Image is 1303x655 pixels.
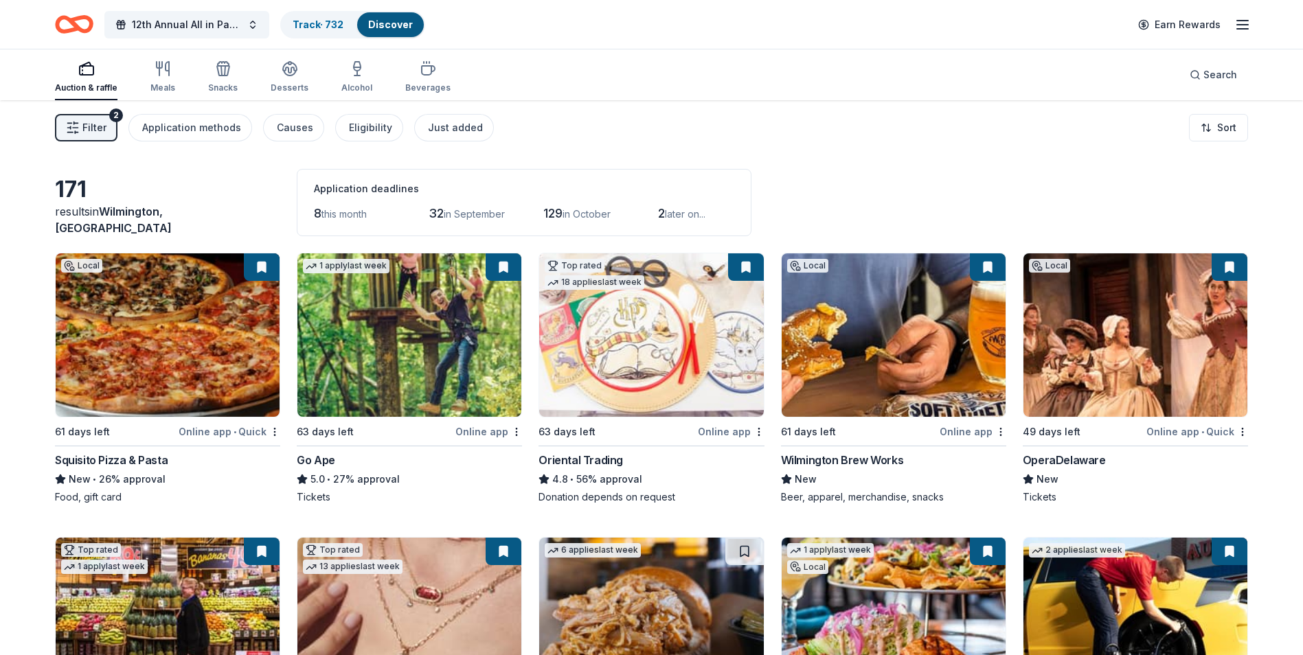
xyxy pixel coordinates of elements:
a: Track· 732 [293,19,343,30]
button: Track· 732Discover [280,11,425,38]
button: Meals [150,55,175,100]
div: Online app [940,423,1006,440]
span: New [1036,471,1058,487]
div: Alcohol [341,82,372,93]
div: Online app [698,423,764,440]
div: Beer, apparel, merchandise, snacks [781,490,1006,504]
div: Local [1029,259,1070,273]
div: Auction & raffle [55,82,117,93]
a: Image for Wilmington Brew WorksLocal61 days leftOnline appWilmington Brew WorksNewBeer, apparel, ... [781,253,1006,504]
div: Local [787,560,828,574]
div: Top rated [303,543,363,557]
span: in [55,205,172,235]
div: 61 days left [781,424,836,440]
div: Wilmington Brew Works [781,452,904,468]
span: 2 [658,206,665,220]
div: Food, gift card [55,490,280,504]
img: Image for OperaDelaware [1023,253,1247,417]
button: Snacks [208,55,238,100]
span: in October [563,208,611,220]
div: Causes [277,119,313,136]
span: Filter [82,119,106,136]
a: Image for OperaDelawareLocal49 days leftOnline app•QuickOperaDelawareNewTickets [1023,253,1248,504]
button: Auction & raffle [55,55,117,100]
span: Wilmington, [GEOGRAPHIC_DATA] [55,205,172,235]
div: 56% approval [539,471,764,487]
div: 63 days left [539,424,596,440]
a: Image for Go Ape1 applylast week63 days leftOnline appGo Ape5.0•27% approvalTickets [297,253,522,504]
div: 27% approval [297,471,522,487]
a: Earn Rewards [1130,12,1229,37]
div: Online app [455,423,522,440]
button: Alcohol [341,55,372,100]
a: Discover [368,19,413,30]
span: Sort [1217,119,1236,136]
a: Home [55,8,93,41]
button: Search [1179,61,1248,89]
div: Oriental Trading [539,452,623,468]
span: 129 [543,206,563,220]
button: Application methods [128,114,252,141]
div: 49 days left [1023,424,1080,440]
button: Beverages [405,55,451,100]
div: Meals [150,82,175,93]
div: 2 applies last week [1029,543,1125,558]
span: 4.8 [552,471,568,487]
span: New [69,471,91,487]
span: • [571,474,574,485]
span: 5.0 [310,471,325,487]
img: Image for Oriental Trading [539,253,763,417]
div: Tickets [297,490,522,504]
button: Just added [414,114,494,141]
div: 26% approval [55,471,280,487]
span: 32 [429,206,444,220]
div: Local [61,259,102,273]
div: Desserts [271,82,308,93]
div: Squisito Pizza & Pasta [55,452,168,468]
div: Eligibility [349,119,392,136]
span: • [93,474,96,485]
div: OperaDelaware [1023,452,1106,468]
div: 2 [109,108,123,122]
div: 63 days left [297,424,354,440]
div: Beverages [405,82,451,93]
button: Causes [263,114,324,141]
button: Sort [1189,114,1248,141]
a: Image for Squisito Pizza & PastaLocal61 days leftOnline app•QuickSquisito Pizza & PastaNew•26% ap... [55,253,280,504]
span: in September [444,208,505,220]
span: 12th Annual All in Paddle Raffle [132,16,242,33]
div: Top rated [545,259,604,273]
div: 1 apply last week [61,560,148,574]
div: Online app Quick [179,423,280,440]
div: results [55,203,280,236]
div: 6 applies last week [545,543,641,558]
span: • [328,474,331,485]
img: Image for Squisito Pizza & Pasta [56,253,280,417]
a: Image for Oriental TradingTop rated18 applieslast week63 days leftOnline appOriental Trading4.8•5... [539,253,764,504]
span: this month [321,208,367,220]
div: Application methods [142,119,241,136]
button: 12th Annual All in Paddle Raffle [104,11,269,38]
button: Filter2 [55,114,117,141]
img: Image for Go Ape [297,253,521,417]
span: • [234,426,236,437]
span: New [795,471,817,487]
div: 13 applies last week [303,560,403,574]
div: Tickets [1023,490,1248,504]
div: Snacks [208,82,238,93]
span: later on... [665,208,705,220]
div: 61 days left [55,424,110,440]
div: Go Ape [297,452,335,468]
div: Online app Quick [1146,423,1248,440]
div: Top rated [61,543,121,557]
span: • [1201,426,1204,437]
div: Application deadlines [314,181,734,197]
img: Image for Wilmington Brew Works [782,253,1006,417]
span: Search [1203,67,1237,83]
div: Donation depends on request [539,490,764,504]
div: 18 applies last week [545,275,644,290]
div: 1 apply last week [303,259,389,273]
div: Just added [428,119,483,136]
div: Local [787,259,828,273]
button: Desserts [271,55,308,100]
